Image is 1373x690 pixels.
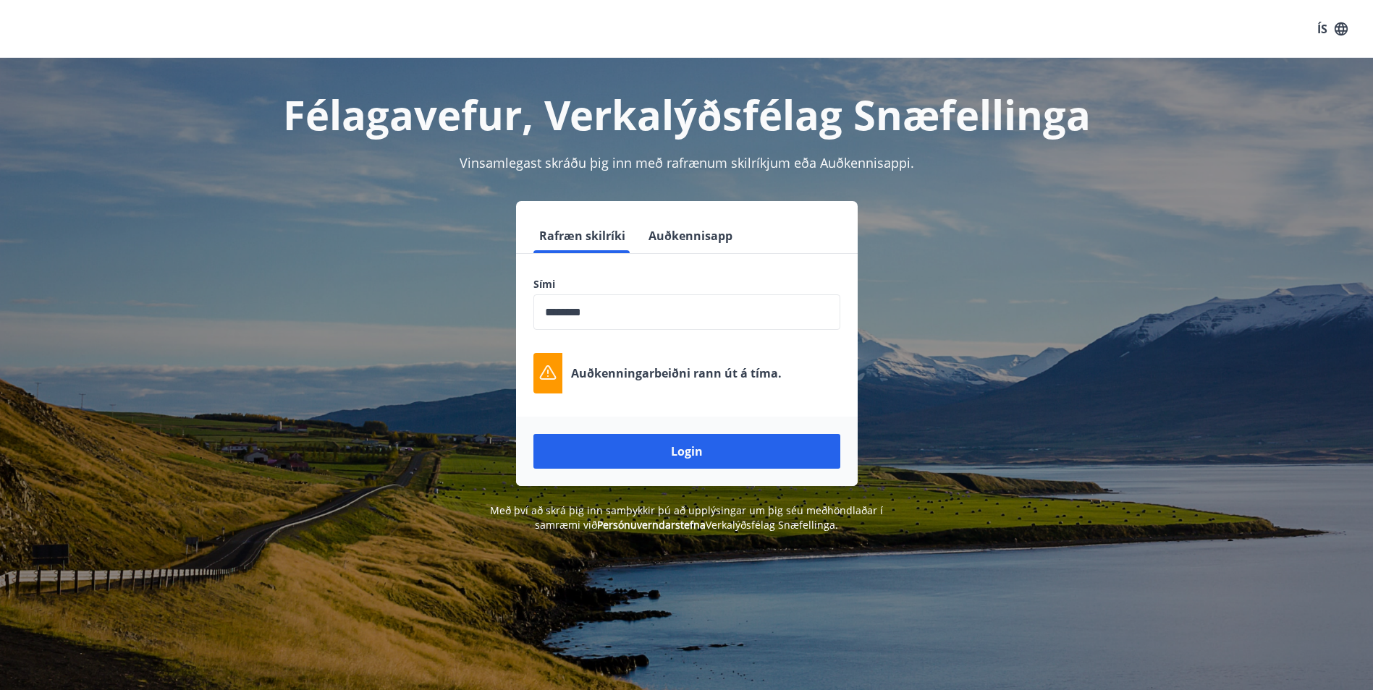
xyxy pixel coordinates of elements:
[1309,16,1356,42] button: ÍS
[571,365,782,381] p: Auðkenningarbeiðni rann út á tíma.
[643,218,738,253] button: Auðkennisapp
[597,518,706,532] a: Persónuverndarstefna
[460,154,914,171] span: Vinsamlegast skráðu þig inn með rafrænum skilríkjum eða Auðkennisappi.
[183,87,1191,142] h1: Félagavefur, Verkalýðsfélag Snæfellinga
[490,503,883,532] span: Með því að skrá þig inn samþykkir þú að upplýsingar um þig séu meðhöndlaðar í samræmi við Verkalý...
[533,218,631,253] button: Rafræn skilríki
[533,277,840,291] label: Sími
[533,434,840,469] button: Login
